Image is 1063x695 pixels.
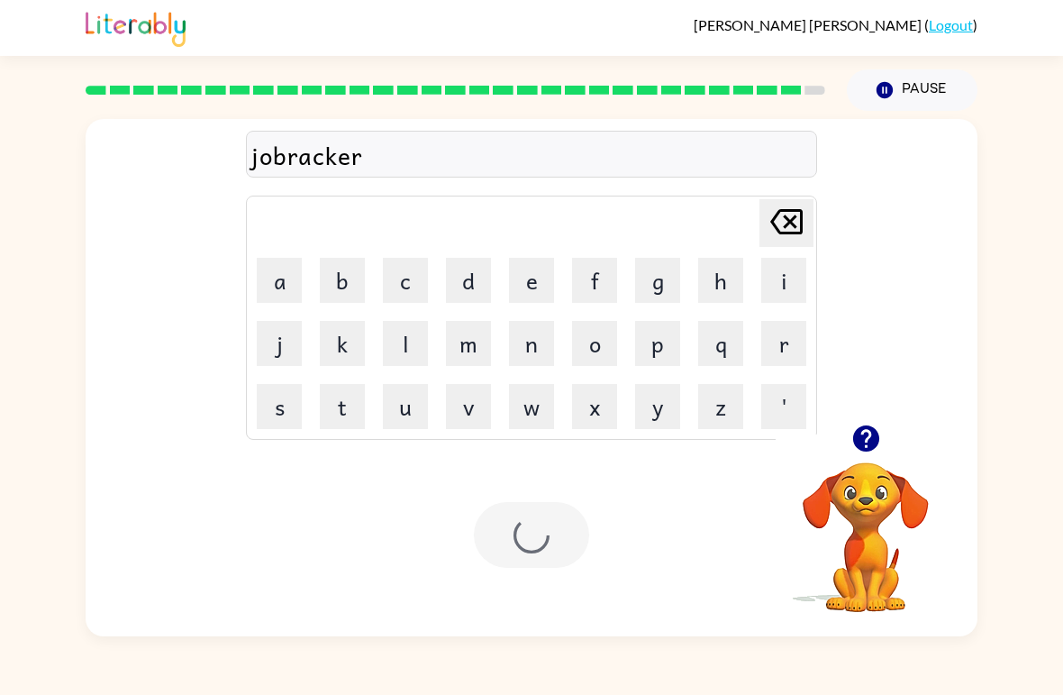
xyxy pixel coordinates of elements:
button: e [509,258,554,303]
button: u [383,384,428,429]
button: ' [761,384,806,429]
button: c [383,258,428,303]
img: Literably [86,7,186,47]
button: b [320,258,365,303]
button: i [761,258,806,303]
button: m [446,321,491,366]
a: Logout [929,16,973,33]
button: t [320,384,365,429]
video: Your browser must support playing .mp4 files to use Literably. Please try using another browser. [776,434,956,615]
button: s [257,384,302,429]
button: g [635,258,680,303]
button: Pause [847,69,977,111]
button: k [320,321,365,366]
button: q [698,321,743,366]
button: o [572,321,617,366]
div: ( ) [694,16,977,33]
button: v [446,384,491,429]
div: jobracker [251,136,812,174]
button: d [446,258,491,303]
button: w [509,384,554,429]
button: p [635,321,680,366]
button: r [761,321,806,366]
button: a [257,258,302,303]
button: x [572,384,617,429]
button: h [698,258,743,303]
button: n [509,321,554,366]
button: z [698,384,743,429]
span: [PERSON_NAME] [PERSON_NAME] [694,16,924,33]
button: l [383,321,428,366]
button: y [635,384,680,429]
button: j [257,321,302,366]
button: f [572,258,617,303]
